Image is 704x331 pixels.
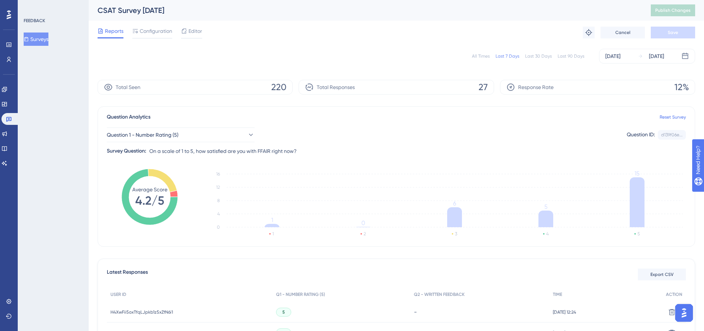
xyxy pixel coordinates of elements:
[116,83,140,92] span: Total Seen
[217,198,220,203] tspan: 8
[271,81,286,93] span: 220
[496,53,519,59] div: Last 7 Days
[544,203,548,210] tspan: 5
[276,291,325,297] span: Q1 - NUMBER RATING (5)
[149,147,297,156] span: On a scale of 1 to 5, how satisfied are you with FFAIR right now?
[661,132,683,138] div: d139f06e...
[650,272,674,277] span: Export CSV
[361,219,365,226] tspan: 0
[107,268,148,281] span: Latest Responses
[518,83,554,92] span: Response Rate
[655,7,691,13] span: Publish Changes
[24,18,45,24] div: FEEDBACK
[479,81,488,93] span: 27
[651,4,695,16] button: Publish Changes
[546,231,549,236] text: 4
[364,231,366,236] text: 2
[660,114,686,120] a: Reset Survey
[135,194,164,208] tspan: 4.2/5
[605,52,620,61] div: [DATE]
[414,291,465,297] span: Q2 - WRITTEN FEEDBACK
[98,5,632,16] div: CSAT Survey [DATE]
[110,291,126,297] span: USER ID
[637,231,640,236] text: 5
[140,27,172,35] span: Configuration
[414,308,546,315] div: -
[216,171,220,177] tspan: 16
[638,269,686,280] button: Export CSV
[105,27,123,35] span: Reports
[666,291,682,297] span: ACTION
[472,53,490,59] div: All Times
[107,147,146,156] div: Survey Question:
[455,231,457,236] text: 3
[217,211,220,216] tspan: 4
[107,130,178,139] span: Question 1 - Number Rating (5)
[635,170,640,177] tspan: 15
[627,130,655,140] div: Question ID:
[673,302,695,324] iframe: UserGuiding AI Assistant Launcher
[282,309,285,315] span: 5
[271,216,273,223] tspan: 1
[649,52,664,61] div: [DATE]
[217,225,220,230] tspan: 0
[188,27,202,35] span: Editor
[615,30,630,35] span: Cancel
[674,81,689,93] span: 12%
[317,83,355,92] span: Total Responses
[601,27,645,38] button: Cancel
[272,231,274,236] text: 1
[132,187,167,192] tspan: Average Score
[216,185,220,190] tspan: 12
[107,127,255,142] button: Question 1 - Number Rating (5)
[107,113,150,122] span: Question Analytics
[553,309,576,315] span: [DATE] 12:24
[553,291,562,297] span: TIME
[525,53,552,59] div: Last 30 Days
[558,53,584,59] div: Last 90 Days
[17,2,46,11] span: Need Help?
[453,200,456,207] tspan: 6
[110,309,173,315] span: H4XwFii5oxTfqLJpkb1z5xZfN6i1
[668,30,678,35] span: Save
[24,33,48,46] button: Surveys
[651,27,695,38] button: Save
